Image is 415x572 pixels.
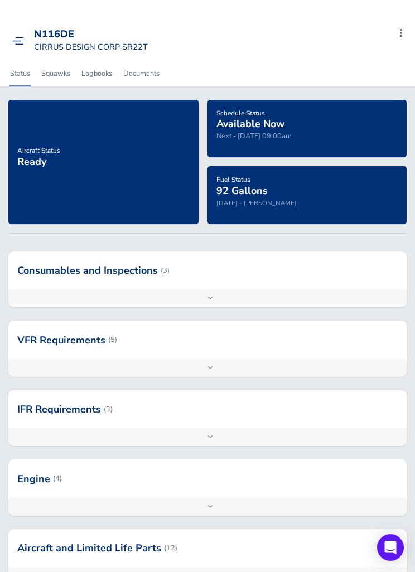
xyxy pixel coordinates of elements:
small: [DATE] - [PERSON_NAME] [216,198,297,207]
a: Logbooks [80,61,113,86]
a: Squawks [40,61,71,86]
a: Schedule StatusAvailable Now [216,105,284,131]
span: 92 Gallons [216,184,268,197]
a: Status [9,61,31,86]
a: Documents [122,61,161,86]
span: Available Now [216,117,284,130]
span: Ready [17,155,46,168]
div: N116DE [34,28,148,41]
span: Fuel Status [216,175,250,184]
div: Open Intercom Messenger [377,534,404,561]
span: Schedule Status [216,109,265,118]
span: Next - [DATE] 09:00am [216,131,292,141]
small: CIRRUS DESIGN CORP SR22T [34,41,148,52]
span: Aircraft Status [17,146,60,155]
img: menu_img [12,37,24,45]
